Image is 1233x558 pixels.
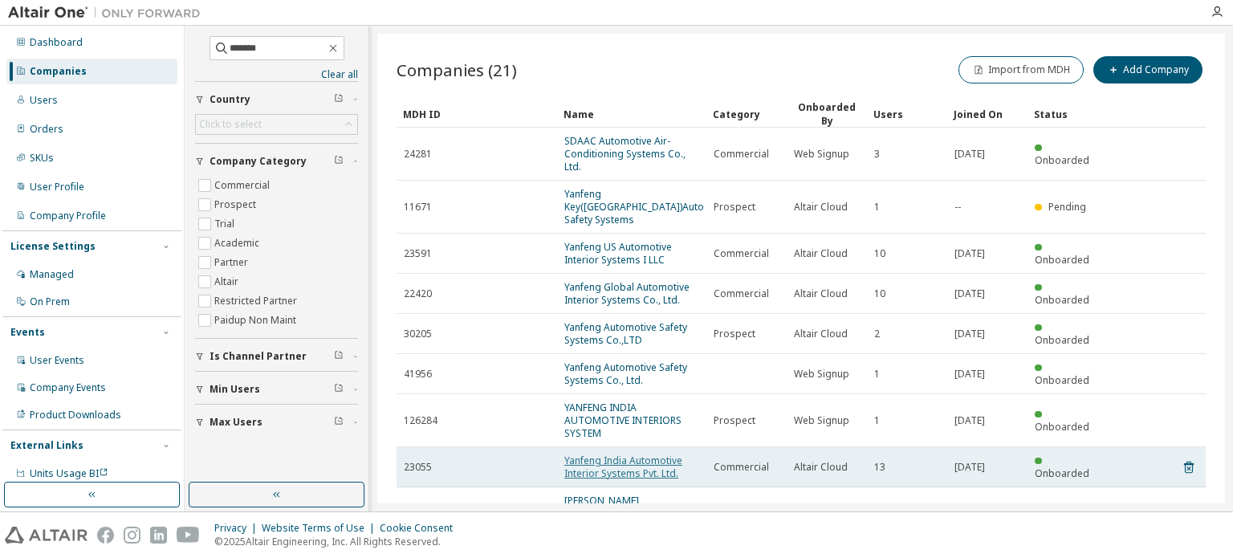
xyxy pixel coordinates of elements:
[794,328,848,340] span: Altair Cloud
[954,101,1021,127] div: Joined On
[873,101,941,127] div: Users
[210,155,307,168] span: Company Category
[714,414,755,427] span: Prospect
[124,527,140,544] img: instagram.svg
[195,339,358,374] button: Is Channel Partner
[5,527,87,544] img: altair_logo.svg
[793,100,861,128] div: Onboarded By
[954,247,985,260] span: [DATE]
[210,93,250,106] span: Country
[30,36,83,49] div: Dashboard
[954,368,985,381] span: [DATE]
[874,287,885,300] span: 10
[214,234,262,253] label: Academic
[564,134,686,173] a: SDAAC Automotive Air-Conditioning Systems Co., Ltd.
[196,115,357,134] div: Click to select
[334,416,344,429] span: Clear filter
[1035,466,1089,480] span: Onboarded
[1035,333,1089,347] span: Onboarded
[794,287,848,300] span: Altair Cloud
[30,268,74,281] div: Managed
[874,201,880,214] span: 1
[334,155,344,168] span: Clear filter
[404,328,432,340] span: 30205
[564,360,687,387] a: Yanfeng Automotive Safety Systems Co., Ltd.
[214,291,300,311] label: Restricted Partner
[954,414,985,427] span: [DATE]
[713,101,780,127] div: Category
[214,214,238,234] label: Trial
[30,181,84,193] div: User Profile
[714,201,755,214] span: Prospect
[1093,56,1202,83] button: Add Company
[404,461,432,474] span: 23055
[30,94,58,107] div: Users
[714,287,769,300] span: Commercial
[954,287,985,300] span: [DATE]
[150,527,167,544] img: linkedin.svg
[380,522,462,535] div: Cookie Consent
[214,176,273,195] label: Commercial
[214,195,259,214] label: Prospect
[1048,200,1086,214] span: Pending
[564,494,690,546] a: [PERSON_NAME]([GEOGRAPHIC_DATA]) Automotive Electronics Co., Ltd
[1035,373,1089,387] span: Onboarded
[714,328,755,340] span: Prospect
[214,311,299,330] label: Paidup Non Maint
[794,148,849,161] span: Web Signup
[404,247,432,260] span: 23591
[214,535,462,548] p: © 2025 Altair Engineering, Inc. All Rights Reserved.
[954,328,985,340] span: [DATE]
[177,527,200,544] img: youtube.svg
[195,372,358,407] button: Min Users
[794,368,849,381] span: Web Signup
[30,466,108,480] span: Units Usage BI
[958,56,1084,83] button: Import from MDH
[262,522,380,535] div: Website Terms of Use
[214,253,251,272] label: Partner
[714,247,769,260] span: Commercial
[874,368,880,381] span: 1
[1035,420,1089,434] span: Onboarded
[10,240,96,253] div: License Settings
[97,527,114,544] img: facebook.svg
[199,118,262,131] div: Click to select
[714,148,769,161] span: Commercial
[30,210,106,222] div: Company Profile
[954,461,985,474] span: [DATE]
[210,350,307,363] span: Is Channel Partner
[397,59,517,81] span: Companies (21)
[214,522,262,535] div: Privacy
[30,409,121,422] div: Product Downloads
[210,416,262,429] span: Max Users
[954,201,961,214] span: --
[404,148,432,161] span: 24281
[210,383,260,396] span: Min Users
[564,101,700,127] div: Name
[1035,253,1089,267] span: Onboarded
[195,144,358,179] button: Company Category
[564,320,687,347] a: Yanfeng Automotive Safety Systems Co.,LTD
[1035,153,1089,167] span: Onboarded
[874,148,880,161] span: 3
[30,295,70,308] div: On Prem
[874,247,885,260] span: 10
[1035,293,1089,307] span: Onboarded
[30,381,106,394] div: Company Events
[195,405,358,440] button: Max Users
[874,328,880,340] span: 2
[564,187,704,226] a: Yanfeng Key([GEOGRAPHIC_DATA])Auto Safety Systems
[404,287,432,300] span: 22420
[30,354,84,367] div: User Events
[214,272,242,291] label: Altair
[403,101,551,127] div: MDH ID
[794,201,848,214] span: Altair Cloud
[404,414,437,427] span: 126284
[30,152,54,165] div: SKUs
[714,461,769,474] span: Commercial
[334,383,344,396] span: Clear filter
[8,5,209,21] img: Altair One
[10,439,83,452] div: External Links
[30,65,87,78] div: Companies
[195,82,358,117] button: Country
